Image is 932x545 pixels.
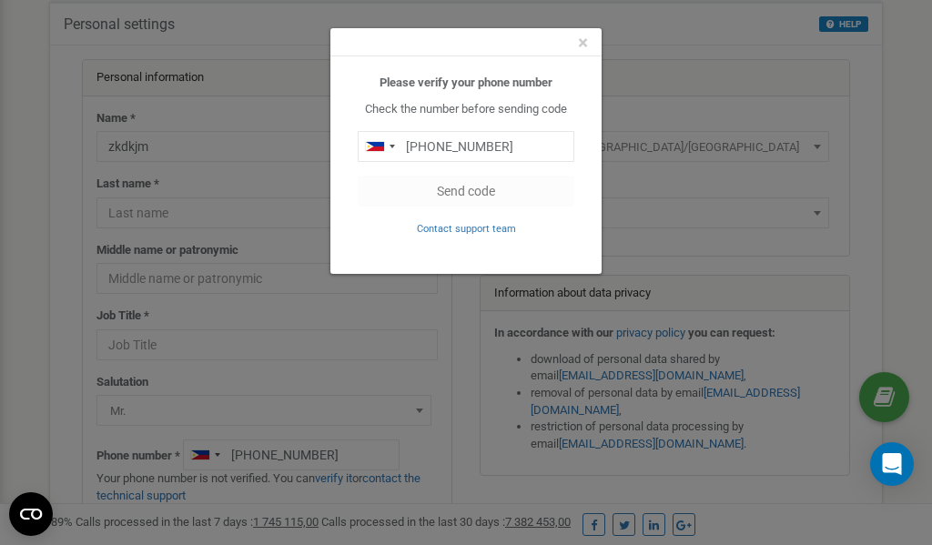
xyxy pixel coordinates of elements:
button: Send code [358,176,574,207]
button: Close [578,34,588,53]
b: Please verify your phone number [380,76,552,89]
button: Open CMP widget [9,492,53,536]
small: Contact support team [417,223,516,235]
p: Check the number before sending code [358,101,574,118]
div: Open Intercom Messenger [870,442,914,486]
input: 0905 123 4567 [358,131,574,162]
span: × [578,32,588,54]
a: Contact support team [417,221,516,235]
div: Telephone country code [359,132,400,161]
